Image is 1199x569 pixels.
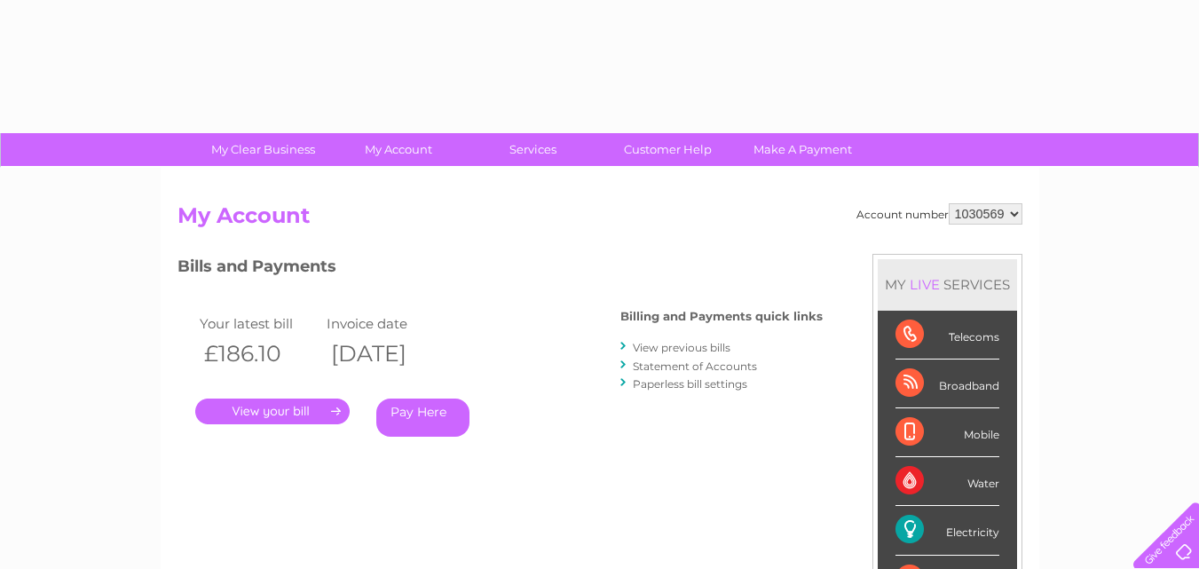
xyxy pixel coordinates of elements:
[322,336,450,372] th: [DATE]
[376,399,469,437] a: Pay Here
[633,377,747,391] a: Paperless bill settings
[595,133,741,166] a: Customer Help
[895,457,999,506] div: Water
[620,310,823,323] h4: Billing and Payments quick links
[322,312,450,336] td: Invoice date
[195,399,350,424] a: .
[878,259,1017,310] div: MY SERVICES
[460,133,606,166] a: Services
[895,311,999,360] div: Telecoms
[177,254,823,285] h3: Bills and Payments
[895,408,999,457] div: Mobile
[633,360,757,373] a: Statement of Accounts
[195,312,323,336] td: Your latest bill
[730,133,876,166] a: Make A Payment
[195,336,323,372] th: £186.10
[906,276,943,293] div: LIVE
[895,360,999,408] div: Broadband
[190,133,336,166] a: My Clear Business
[633,341,730,354] a: View previous bills
[325,133,471,166] a: My Account
[895,506,999,555] div: Electricity
[177,203,1022,237] h2: My Account
[856,203,1022,225] div: Account number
